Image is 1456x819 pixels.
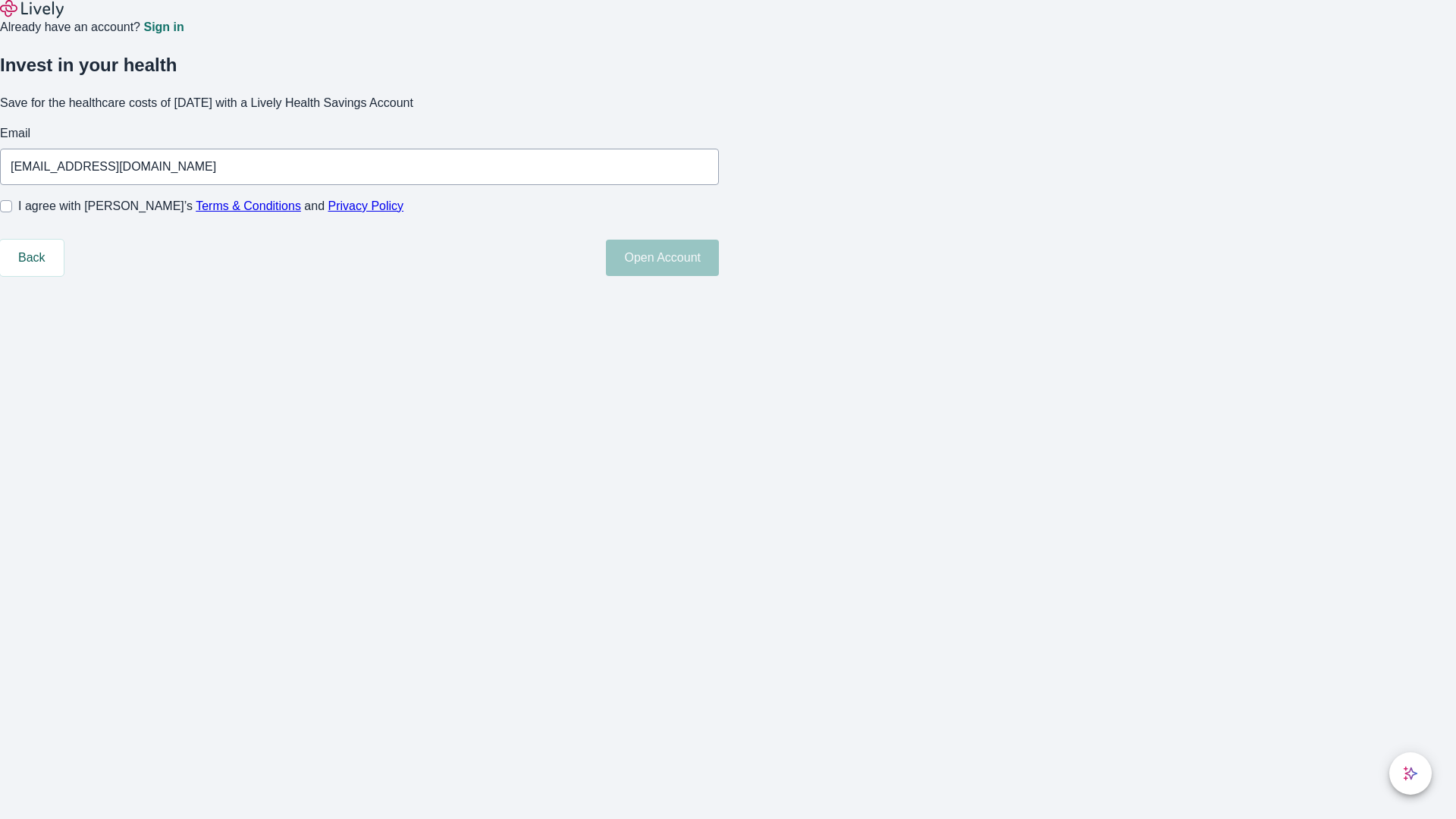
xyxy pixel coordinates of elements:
svg: Lively AI Assistant [1403,766,1418,781]
a: Terms & Conditions [196,199,301,212]
a: Sign in [143,21,184,33]
span: I agree with [PERSON_NAME]’s and [18,197,403,215]
a: Privacy Policy [328,199,404,212]
button: chat [1389,752,1432,795]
